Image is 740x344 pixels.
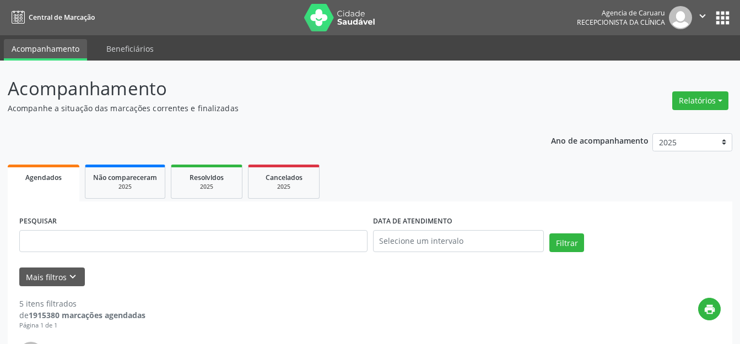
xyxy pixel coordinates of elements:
div: Página 1 de 1 [19,321,145,330]
span: Não compareceram [93,173,157,182]
div: Agencia de Caruaru [577,8,665,18]
span: Agendados [25,173,62,182]
button:  [692,6,713,29]
div: 2025 [179,183,234,191]
img: img [669,6,692,29]
button: print [698,298,721,320]
i: keyboard_arrow_down [67,271,79,283]
span: Resolvidos [190,173,224,182]
span: Central de Marcação [29,13,95,22]
a: Acompanhamento [4,39,87,61]
input: Selecione um intervalo [373,230,544,252]
div: de [19,309,145,321]
button: Filtrar [549,233,584,252]
input: Nome, código do beneficiário ou CPF [19,230,368,252]
div: 2025 [256,183,311,191]
button: Relatórios [672,91,728,110]
span: Recepcionista da clínica [577,18,665,27]
label: PESQUISAR [19,213,57,230]
strong: 1915380 marcações agendadas [29,310,145,320]
button: apps [713,8,732,28]
div: 2025 [93,183,157,191]
div: 5 itens filtrados [19,298,145,309]
span: Cancelados [266,173,303,182]
label: DATA DE ATENDIMENTO [373,213,452,230]
button: Mais filtroskeyboard_arrow_down [19,267,85,287]
p: Acompanhamento [8,75,515,102]
i: print [704,303,716,315]
a: Central de Marcação [8,8,95,26]
i:  [696,10,709,22]
p: Acompanhe a situação das marcações correntes e finalizadas [8,102,515,114]
p: Ano de acompanhamento [551,133,649,147]
a: Beneficiários [99,39,161,58]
